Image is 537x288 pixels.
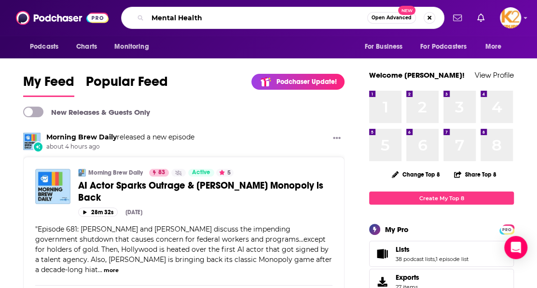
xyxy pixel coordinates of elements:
span: Charts [76,40,97,54]
span: Open Advanced [372,15,412,20]
a: Active [188,169,214,177]
span: Episode 681: [PERSON_NAME] and [PERSON_NAME] discuss the impending government shutdown that cause... [35,225,332,274]
a: Morning Brew Daily [88,169,143,177]
a: Create My Top 8 [369,192,514,205]
a: Lists [372,247,392,261]
button: open menu [108,38,161,56]
span: 83 [158,168,165,178]
img: Morning Brew Daily [23,133,41,150]
button: Show profile menu [500,7,521,28]
div: [DATE] [125,209,142,216]
div: New Episode [33,141,43,152]
span: PRO [501,226,512,233]
a: Welcome [PERSON_NAME]! [369,70,465,80]
span: New [398,6,415,15]
button: 5 [216,169,234,177]
span: Popular Feed [86,73,168,96]
a: Charts [70,38,103,56]
span: For Podcasters [420,40,467,54]
img: Morning Brew Daily [78,169,86,177]
div: Open Intercom Messenger [504,236,527,259]
img: User Profile [500,7,521,28]
a: View Profile [475,70,514,80]
span: Lists [369,241,514,267]
a: My Feed [23,73,74,97]
a: 1 episode list [436,256,468,262]
p: Podchaser Update! [276,78,337,86]
a: Popular Feed [86,73,168,97]
a: Morning Brew Daily [46,133,117,141]
input: Search podcasts, credits, & more... [148,10,367,26]
span: Lists [396,245,410,254]
span: Active [192,168,210,178]
a: New Releases & Guests Only [23,107,150,117]
button: open menu [358,38,414,56]
span: " [35,225,332,274]
span: Exports [396,273,419,282]
span: about 4 hours ago [46,143,194,151]
button: open menu [23,38,71,56]
span: ... [98,265,102,274]
a: 83 [149,169,169,177]
span: Podcasts [30,40,58,54]
button: Show More Button [329,133,344,145]
a: Show notifications dropdown [449,10,466,26]
button: more [104,266,119,274]
a: 38 podcast lists [396,256,435,262]
button: Open AdvancedNew [367,12,416,24]
button: open menu [479,38,514,56]
img: Podchaser - Follow, Share and Rate Podcasts [16,9,109,27]
a: PRO [501,225,512,233]
img: AI Actor Sparks Outrage & McDonald’s Monopoly is Back [35,169,70,204]
span: AI Actor Sparks Outrage & [PERSON_NAME] Monopoly is Back [78,179,323,204]
h3: released a new episode [46,133,194,142]
a: Lists [396,245,468,254]
div: My Pro [385,225,409,234]
span: Monitoring [114,40,149,54]
span: My Feed [23,73,74,96]
span: , [435,256,436,262]
button: Share Top 8 [454,165,497,184]
span: More [485,40,502,54]
button: 28m 32s [78,207,118,217]
button: open menu [414,38,481,56]
span: Logged in as K2Krupp [500,7,521,28]
a: Show notifications dropdown [473,10,488,26]
span: For Business [364,40,402,54]
button: Change Top 8 [386,168,446,180]
a: AI Actor Sparks Outrage & [PERSON_NAME] Monopoly is Back [78,179,332,204]
div: Search podcasts, credits, & more... [121,7,444,29]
